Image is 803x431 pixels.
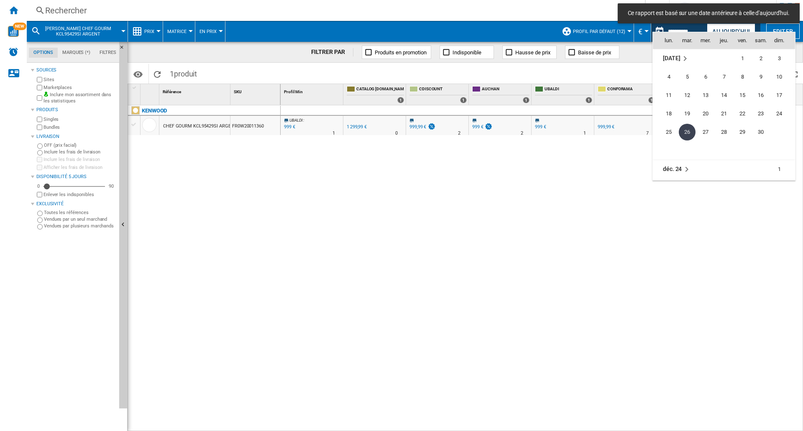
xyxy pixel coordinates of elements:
td: Saturday November 2 2024 [752,49,770,68]
td: Wednesday November 20 2024 [696,105,715,123]
span: 12 [679,87,696,104]
span: 3 [771,50,788,67]
span: 5 [679,69,696,85]
td: Friday November 1 2024 [733,49,752,68]
span: 11 [660,87,677,104]
span: 15 [734,87,751,104]
td: Sunday November 24 2024 [770,105,795,123]
td: Thursday November 7 2024 [715,68,733,86]
span: 1 [734,50,751,67]
tr: Week 5 [653,123,795,141]
td: Friday November 29 2024 [733,123,752,141]
tr: Week undefined [653,141,795,160]
th: jeu. [715,32,733,49]
tr: Week 1 [653,160,795,179]
td: Thursday November 14 2024 [715,86,733,105]
tr: Week 2 [653,68,795,86]
span: 4 [660,69,677,85]
tr: Week 4 [653,105,795,123]
td: Monday November 25 2024 [653,123,678,141]
td: Wednesday November 6 2024 [696,68,715,86]
span: 22 [734,105,751,122]
span: 2 [752,50,769,67]
td: Monday November 18 2024 [653,105,678,123]
td: Tuesday November 12 2024 [678,86,696,105]
td: Sunday November 3 2024 [770,49,795,68]
span: 24 [771,105,788,122]
span: 21 [716,105,732,122]
span: 25 [660,124,677,140]
tr: Week 3 [653,86,795,105]
th: sam. [752,32,770,49]
td: Sunday November 17 2024 [770,86,795,105]
td: Monday November 11 2024 [653,86,678,105]
span: 1 [771,161,788,178]
td: Wednesday November 27 2024 [696,123,715,141]
span: [DATE] [663,55,680,62]
th: mer. [696,32,715,49]
span: 28 [716,124,732,140]
td: Monday November 4 2024 [653,68,678,86]
td: Wednesday November 13 2024 [696,86,715,105]
span: 10 [771,69,788,85]
td: Friday November 22 2024 [733,105,752,123]
td: Friday November 15 2024 [733,86,752,105]
td: Tuesday November 19 2024 [678,105,696,123]
span: déc. 24 [663,166,682,173]
span: 19 [679,105,696,122]
th: ven. [733,32,752,49]
td: December 2024 [653,160,715,179]
span: 7 [716,69,732,85]
tr: Week 1 [653,49,795,68]
td: Tuesday November 26 2024 [678,123,696,141]
span: 23 [752,105,769,122]
td: Thursday November 28 2024 [715,123,733,141]
td: Saturday November 30 2024 [752,123,770,141]
span: 20 [697,105,714,122]
td: Tuesday November 5 2024 [678,68,696,86]
th: lun. [653,32,678,49]
td: Sunday December 1 2024 [770,160,795,179]
span: 29 [734,124,751,140]
span: 8 [734,69,751,85]
th: dim. [770,32,795,49]
th: mar. [678,32,696,49]
span: Ce rapport est basé sur une date antérieure à celle d'aujourd'hui. [625,9,792,18]
span: 17 [771,87,788,104]
td: Saturday November 23 2024 [752,105,770,123]
span: 14 [716,87,732,104]
td: Sunday November 10 2024 [770,68,795,86]
span: 27 [697,124,714,140]
span: 26 [679,124,696,140]
span: 30 [752,124,769,140]
span: 18 [660,105,677,122]
td: Friday November 8 2024 [733,68,752,86]
td: November 2024 [653,49,715,68]
span: 13 [697,87,714,104]
td: Saturday November 9 2024 [752,68,770,86]
span: 6 [697,69,714,85]
md-calendar: Calendar [653,32,795,180]
td: Saturday November 16 2024 [752,86,770,105]
td: Thursday November 21 2024 [715,105,733,123]
span: 16 [752,87,769,104]
span: 9 [752,69,769,85]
